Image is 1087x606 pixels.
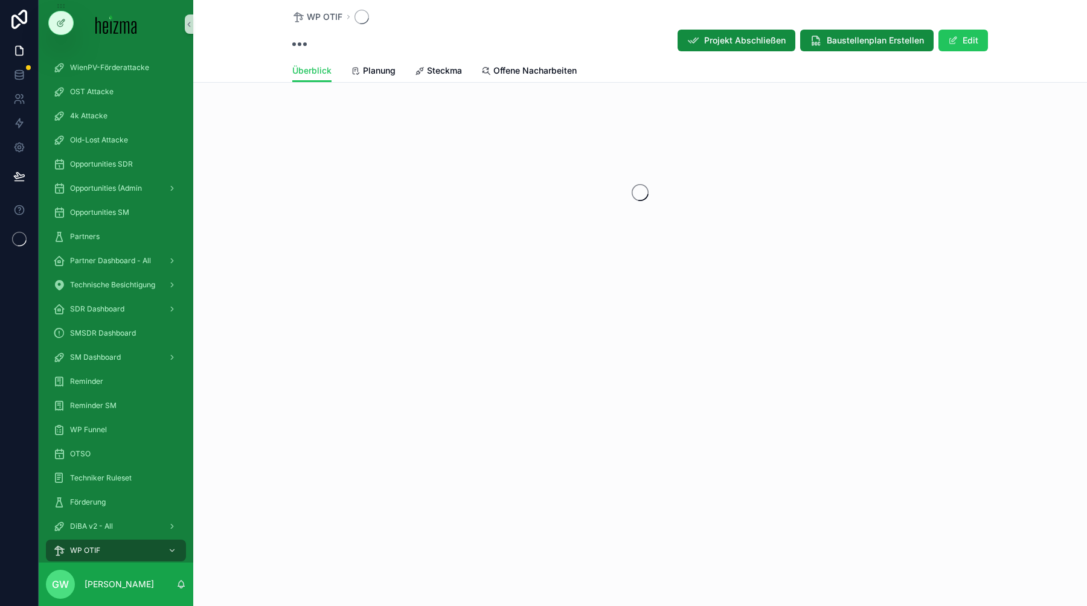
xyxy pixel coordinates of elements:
[493,65,577,77] span: Offene Nacharbeiten
[46,274,186,296] a: Technische Besichtigung
[85,578,154,590] p: [PERSON_NAME]
[46,298,186,320] a: SDR Dashboard
[70,135,128,145] span: Old-Lost Attacke
[46,322,186,344] a: SMSDR Dashboard
[704,34,786,46] span: Projekt Abschließen
[70,377,103,386] span: Reminder
[292,65,332,77] span: Überblick
[70,280,155,290] span: Technische Besichtigung
[46,226,186,247] a: Partners
[70,352,121,362] span: SM Dashboard
[415,60,462,84] a: Steckma
[46,395,186,416] a: Reminder SM
[938,30,988,51] button: Edit
[46,105,186,127] a: 4k Attacke
[70,425,107,435] span: WP Funnel
[46,177,186,199] a: Opportunities (Admin
[46,467,186,489] a: Techniker Ruleset
[70,232,100,241] span: Partners
[70,401,117,410] span: Reminder SM
[46,57,186,78] a: WienPV-Förderattacke
[827,34,924,46] span: Baustellenplan Erstellen
[46,419,186,441] a: WP Funnel
[70,449,91,459] span: OTSO
[70,473,132,483] span: Techniker Ruleset
[307,11,342,23] span: WP OTIF
[46,81,186,103] a: OST Attacke
[363,65,396,77] span: Planung
[39,48,193,563] div: scrollable content
[800,30,934,51] button: Baustellenplan Erstellen
[46,491,186,513] a: Förderung
[70,183,142,193] span: Opportunities (Admin
[70,87,114,97] span: OST Attacke
[70,159,133,169] span: Opportunities SDR
[70,328,136,338] span: SMSDR Dashboard
[46,250,186,272] a: Partner Dashboard - All
[46,515,186,537] a: DiBA v2 - All
[678,30,795,51] button: Projekt Abschließen
[70,497,106,507] span: Förderung
[46,371,186,392] a: Reminder
[292,11,342,23] a: WP OTIF
[481,60,577,84] a: Offene Nacharbeiten
[70,546,100,555] span: WP OTIF
[46,540,186,561] a: WP OTIF
[70,304,124,314] span: SDR Dashboard
[70,63,149,72] span: WienPV-Förderattacke
[70,256,151,266] span: Partner Dashboard - All
[52,577,69,592] span: GW
[351,60,396,84] a: Planung
[292,60,332,83] a: Überblick
[46,129,186,151] a: Old-Lost Attacke
[46,443,186,465] a: OTSO
[70,208,129,217] span: Opportunities SM
[427,65,462,77] span: Steckma
[70,111,107,121] span: 4k Attacke
[70,521,113,531] span: DiBA v2 - All
[95,14,137,34] img: App logo
[46,202,186,223] a: Opportunities SM
[46,346,186,368] a: SM Dashboard
[46,153,186,175] a: Opportunities SDR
